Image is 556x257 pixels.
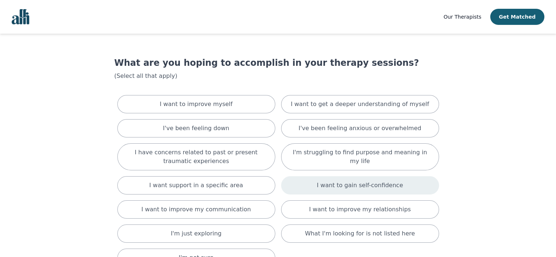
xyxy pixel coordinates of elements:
p: I want to gain self-confidence [317,181,403,190]
p: I want support in a specific area [149,181,243,190]
span: Our Therapists [443,14,481,20]
p: I've been feeling down [163,124,229,133]
button: Get Matched [490,9,544,25]
img: alli logo [12,9,29,24]
p: I have concerns related to past or present traumatic experiences [126,148,266,166]
p: (Select all that apply) [114,72,442,80]
h1: What are you hoping to accomplish in your therapy sessions? [114,57,442,69]
p: What I'm looking for is not listed here [305,229,415,238]
a: Our Therapists [443,12,481,21]
p: I'm struggling to find purpose and meaning in my life [290,148,430,166]
p: I want to improve myself [160,100,232,109]
p: I want to improve my communication [141,205,251,214]
p: I've been feeling anxious or overwhelmed [299,124,421,133]
p: I want to get a deeper understanding of myself [291,100,429,109]
p: I want to improve my relationships [309,205,411,214]
p: I'm just exploring [171,229,222,238]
